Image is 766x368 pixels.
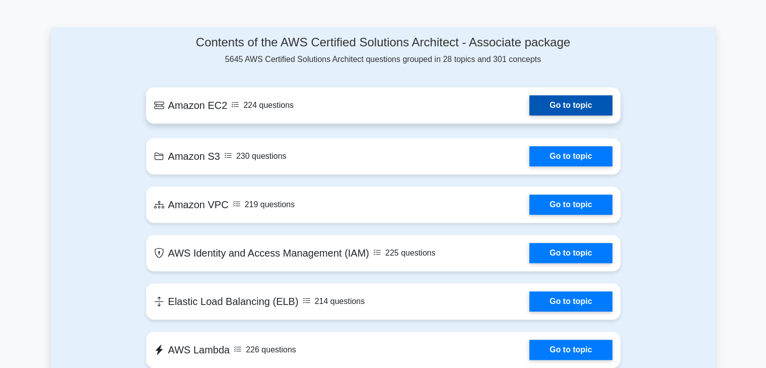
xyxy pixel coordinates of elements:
a: Go to topic [529,340,612,360]
a: Go to topic [529,95,612,115]
a: Go to topic [529,243,612,263]
a: Go to topic [529,195,612,215]
a: Go to topic [529,146,612,166]
div: 5645 AWS Certified Solutions Architect questions grouped in 28 topics and 301 concepts [146,35,620,66]
a: Go to topic [529,291,612,312]
h4: Contents of the AWS Certified Solutions Architect - Associate package [146,35,620,50]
